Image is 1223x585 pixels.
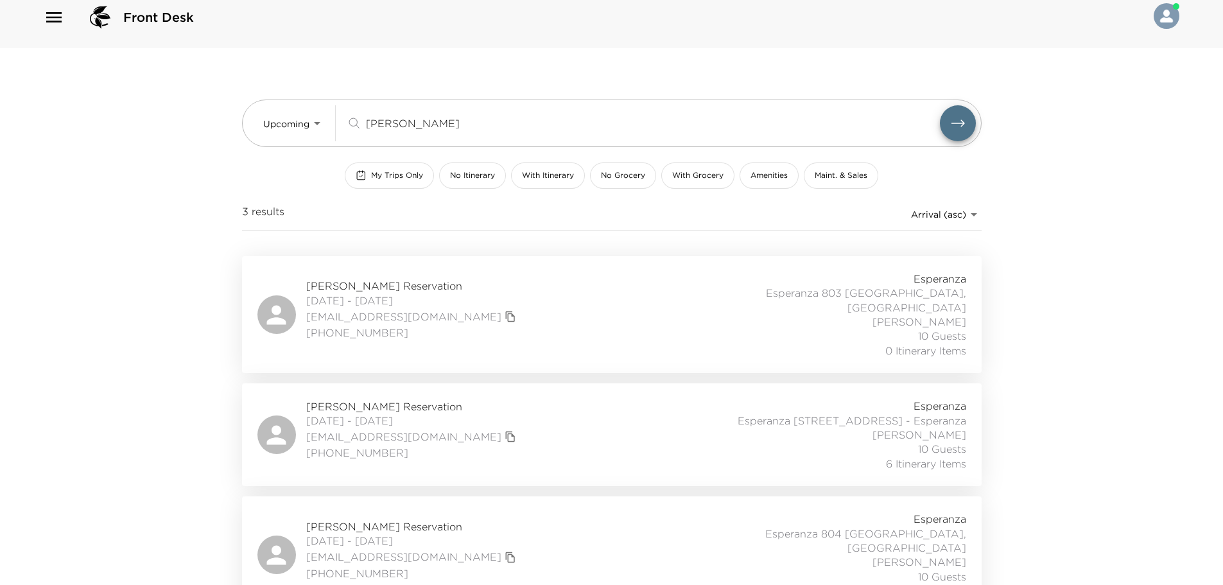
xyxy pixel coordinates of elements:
[306,293,519,308] span: [DATE] - [DATE]
[914,512,966,526] span: Esperanza
[345,162,434,189] button: My Trips Only
[886,457,966,471] span: 6 Itinerary Items
[306,550,501,564] a: [EMAIL_ADDRESS][DOMAIN_NAME]
[242,204,284,225] span: 3 results
[918,329,966,343] span: 10 Guests
[306,520,519,534] span: [PERSON_NAME] Reservation
[263,118,309,130] span: Upcoming
[815,170,867,181] span: Maint. & Sales
[872,315,966,329] span: [PERSON_NAME]
[522,170,574,181] span: With Itinerary
[501,428,519,446] button: copy primary member email
[682,286,966,315] span: Esperanza 803 [GEOGRAPHIC_DATA], [GEOGRAPHIC_DATA]
[738,414,966,428] span: Esperanza [STREET_ADDRESS] - Esperanza
[872,555,966,569] span: [PERSON_NAME]
[590,162,656,189] button: No Grocery
[306,446,519,460] span: [PHONE_NUMBER]
[306,399,519,414] span: [PERSON_NAME] Reservation
[918,442,966,456] span: 10 Guests
[306,414,519,428] span: [DATE] - [DATE]
[914,399,966,413] span: Esperanza
[306,310,501,324] a: [EMAIL_ADDRESS][DOMAIN_NAME]
[885,344,966,358] span: 0 Itinerary Items
[661,162,734,189] button: With Grocery
[1154,3,1179,29] img: User
[306,566,519,581] span: [PHONE_NUMBER]
[501,308,519,326] button: copy primary member email
[511,162,585,189] button: With Itinerary
[672,170,724,181] span: With Grocery
[682,527,966,555] span: Esperanza 804 [GEOGRAPHIC_DATA], [GEOGRAPHIC_DATA]
[306,534,519,548] span: [DATE] - [DATE]
[306,326,519,340] span: [PHONE_NUMBER]
[918,570,966,584] span: 10 Guests
[306,279,519,293] span: [PERSON_NAME] Reservation
[242,383,982,486] a: [PERSON_NAME] Reservation[DATE] - [DATE][EMAIL_ADDRESS][DOMAIN_NAME]copy primary member email[PHO...
[242,256,982,373] a: [PERSON_NAME] Reservation[DATE] - [DATE][EMAIL_ADDRESS][DOMAIN_NAME]copy primary member email[PHO...
[911,209,966,220] span: Arrival (asc)
[366,116,940,130] input: Search by traveler, residence, or concierge
[872,428,966,442] span: [PERSON_NAME]
[306,430,501,444] a: [EMAIL_ADDRESS][DOMAIN_NAME]
[804,162,878,189] button: Maint. & Sales
[914,272,966,286] span: Esperanza
[371,170,423,181] span: My Trips Only
[85,2,116,33] img: logo
[439,162,506,189] button: No Itinerary
[750,170,788,181] span: Amenities
[123,8,194,26] span: Front Desk
[601,170,645,181] span: No Grocery
[501,548,519,566] button: copy primary member email
[450,170,495,181] span: No Itinerary
[740,162,799,189] button: Amenities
